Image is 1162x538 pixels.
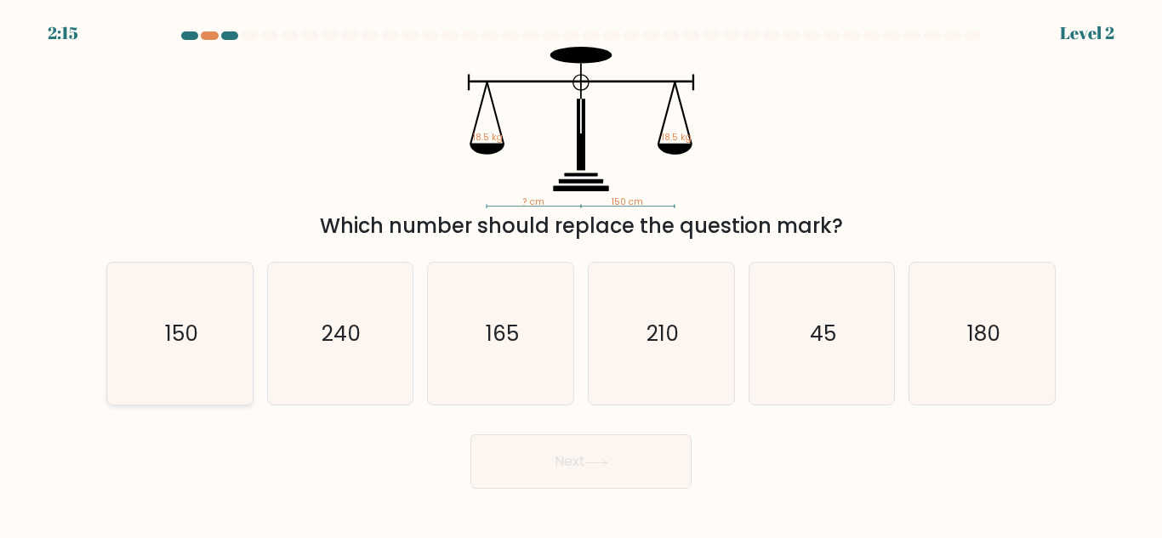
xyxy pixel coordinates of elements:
div: Level 2 [1060,20,1114,46]
div: Which number should replace the question mark? [117,211,1045,241]
text: 45 [810,319,836,348]
text: 180 [967,319,1000,348]
tspan: 18.5 kg [473,131,503,144]
button: Next [470,434,692,489]
div: 2:15 [48,20,78,46]
text: 240 [322,319,362,348]
tspan: 150 cm [612,195,643,208]
text: 150 [164,319,197,348]
tspan: 18.5 kg [662,131,692,144]
tspan: ? cm [523,195,544,208]
text: 165 [486,319,519,348]
text: 210 [647,319,679,348]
